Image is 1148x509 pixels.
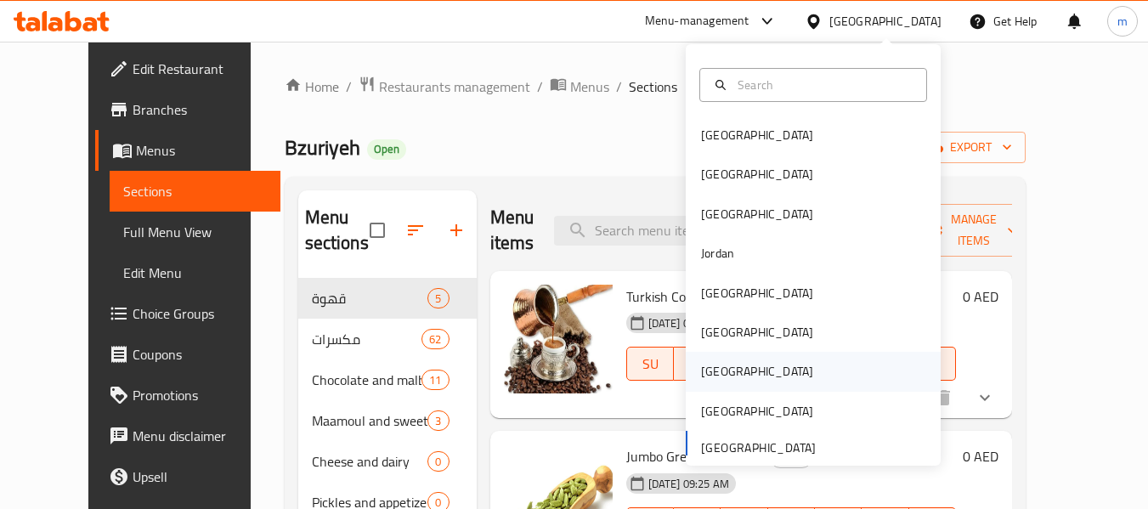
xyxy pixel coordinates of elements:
a: Edit Menu [110,252,280,293]
span: 3 [428,413,448,429]
a: Sections [110,171,280,212]
span: Chocolate and malban [312,370,422,390]
span: Coupons [133,344,267,365]
div: [GEOGRAPHIC_DATA] [701,323,813,342]
a: Menus [95,130,280,171]
div: items [427,451,449,472]
button: Add section [436,210,477,251]
button: delete [924,377,964,418]
span: Sort sections [395,210,436,251]
button: SU [626,347,674,381]
div: Menu-management [645,11,749,31]
a: Full Menu View [110,212,280,252]
div: Jordan [701,244,734,263]
div: items [427,410,449,431]
span: قهوة [312,288,428,308]
span: 62 [422,331,448,348]
a: Promotions [95,375,280,416]
div: [GEOGRAPHIC_DATA] [701,362,813,381]
a: Branches [95,89,280,130]
button: show more [964,377,1005,418]
span: Menus [136,140,267,161]
button: Manage items [917,204,1031,257]
a: Upsell [95,456,280,497]
span: m [1117,12,1128,31]
h6: 0 AED [963,444,998,468]
h2: Menu sections [305,205,370,256]
h6: 0 AED [963,285,998,308]
span: Open [367,142,406,156]
div: items [421,370,449,390]
div: مكسرات62 [298,319,477,359]
div: قهوة5 [298,278,477,319]
div: Maamoul and sweets3 [298,400,477,441]
li: / [537,76,543,97]
svg: Show Choices [975,387,995,408]
li: / [346,76,352,97]
div: [GEOGRAPHIC_DATA] [701,126,813,144]
div: [GEOGRAPHIC_DATA] [829,12,942,31]
span: Choice Groups [133,303,267,324]
span: Cheese and dairy [312,451,428,472]
span: Edit Restaurant [133,59,267,79]
h2: Menu items [490,205,534,256]
a: Menus [550,76,609,98]
input: search [554,216,755,246]
span: [DATE] 01:25 PM [642,315,736,331]
a: Edit Restaurant [95,48,280,89]
div: Open [367,139,406,160]
a: Home [285,76,339,97]
span: Select all sections [359,212,395,248]
span: Maamoul and sweets [312,410,428,431]
span: Jumbo Green Cardamom [626,444,766,469]
button: MO [674,347,721,381]
li: / [616,76,622,97]
img: Turkish Coffee With Cardamom [504,285,613,393]
span: Upsell [133,467,267,487]
a: Menu disclaimer [95,416,280,456]
span: Branches [133,99,267,120]
span: Menus [570,76,609,97]
a: Coupons [95,334,280,375]
a: Restaurants management [359,76,530,98]
span: Sections [629,76,677,97]
input: Search [731,76,916,94]
a: Choice Groups [95,293,280,334]
span: Sections [123,181,267,201]
span: Promotions [133,385,267,405]
span: MO [681,352,714,376]
div: [GEOGRAPHIC_DATA] [701,205,813,223]
div: [GEOGRAPHIC_DATA] [701,165,813,184]
div: items [421,329,449,349]
div: Chocolate and malban11 [298,359,477,400]
nav: breadcrumb [285,76,1026,98]
span: Menu disclaimer [133,426,267,446]
span: SU [634,352,667,376]
span: Edit Menu [123,263,267,283]
span: Bzuriyeh [285,128,360,167]
span: 11 [422,372,448,388]
div: [GEOGRAPHIC_DATA] [701,402,813,421]
div: items [427,288,449,308]
span: Turkish Coffee With Cardamom [626,284,804,309]
div: [GEOGRAPHIC_DATA] [701,284,813,303]
div: Cheese and dairy0 [298,441,477,482]
span: export [930,137,1012,158]
span: Manage items [930,209,1017,252]
span: Restaurants management [379,76,530,97]
span: 5 [428,291,448,307]
span: مكسرات [312,329,422,349]
span: 0 [428,454,448,470]
span: Full Menu View [123,222,267,242]
span: [DATE] 09:25 AM [642,476,736,492]
button: export [916,132,1026,163]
